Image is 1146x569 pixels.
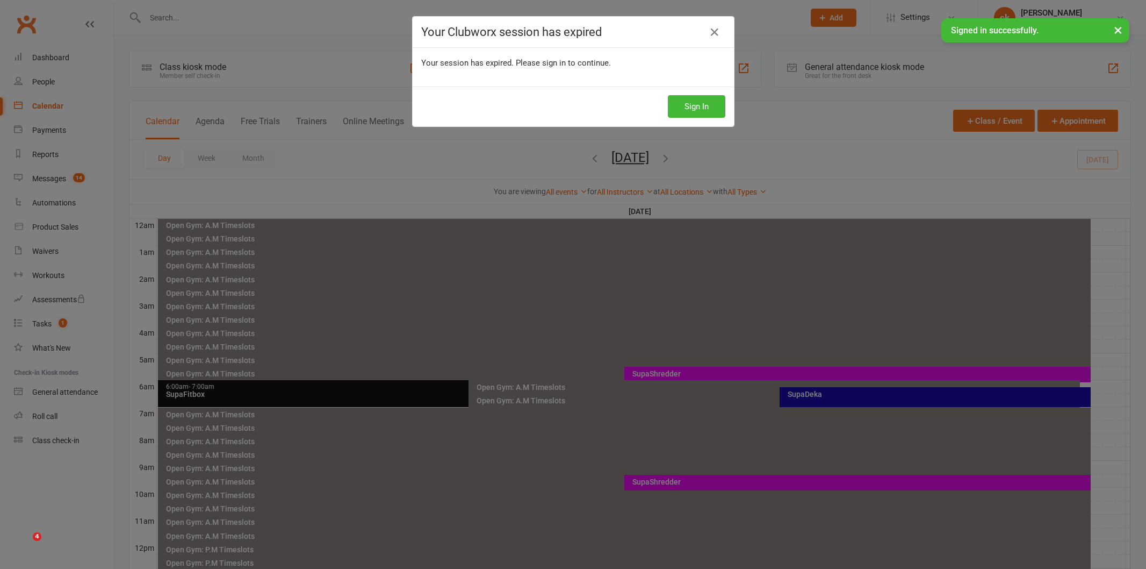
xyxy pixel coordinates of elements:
iframe: Intercom live chat [11,532,37,558]
button: Sign In [668,95,725,118]
a: Close [706,24,723,41]
span: Your session has expired. Please sign in to continue. [421,58,611,68]
span: 4 [33,532,41,541]
h4: Your Clubworx session has expired [421,25,725,39]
